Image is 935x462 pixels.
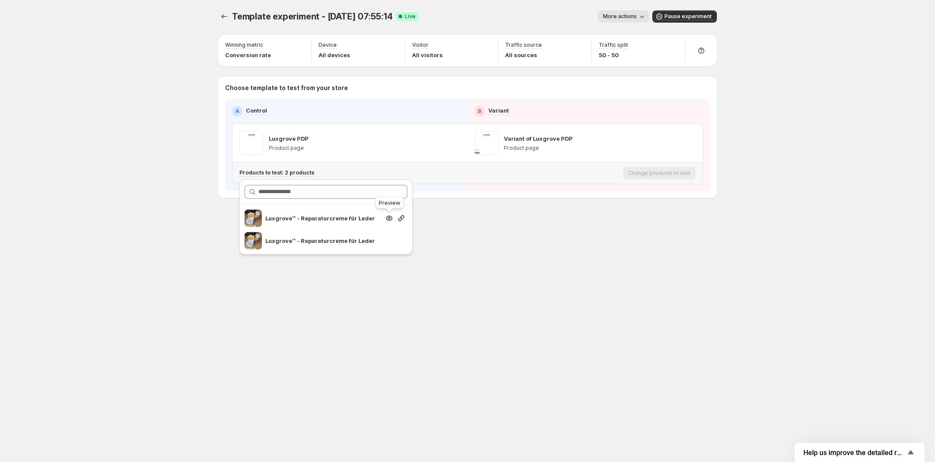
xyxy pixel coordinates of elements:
[225,84,710,92] p: Choose template to test from your store
[412,51,443,59] p: All visitors
[599,51,628,59] p: 50 - 50
[239,131,264,155] img: Luxgrove PDP
[265,236,380,245] p: Luxgrove™ - Reparaturcreme für Leder
[232,11,393,22] span: Template experiment - [DATE] 07:55:14
[664,13,712,20] span: Pause experiment
[505,51,542,59] p: All sources
[412,42,429,48] p: Visitor
[504,134,573,143] p: Variant of Luxgrove PDP
[488,106,509,115] p: Variant
[405,13,416,20] span: Live
[478,108,481,115] h2: B
[505,42,542,48] p: Traffic source
[239,210,413,249] ul: Search for and select a customer segment
[599,42,628,48] p: Traffic split
[474,131,499,155] img: Variant of Luxgrove PDP
[225,42,263,48] p: Winning metric
[603,13,637,20] span: More actions
[504,145,573,152] p: Product page
[218,10,230,23] button: Experiments
[319,42,337,48] p: Device
[652,10,717,23] button: Pause experiment
[245,232,262,249] img: Luxgrove™ - Reparaturcreme für Leder
[803,449,906,457] span: Help us improve the detailed report for A/B campaigns
[225,51,271,59] p: Conversion rate
[235,108,239,115] h2: A
[269,145,309,152] p: Product page
[598,10,649,23] button: More actions
[803,447,916,458] button: Show survey - Help us improve the detailed report for A/B campaigns
[239,169,314,176] p: Products to test: 2 products
[269,134,309,143] p: Luxgrove PDP
[246,106,267,115] p: Control
[319,51,350,59] p: All devices
[265,214,380,223] p: Luxgrove™ - Reparaturcreme für Leder
[245,210,262,227] img: Luxgrove™ - Reparaturcreme für Leder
